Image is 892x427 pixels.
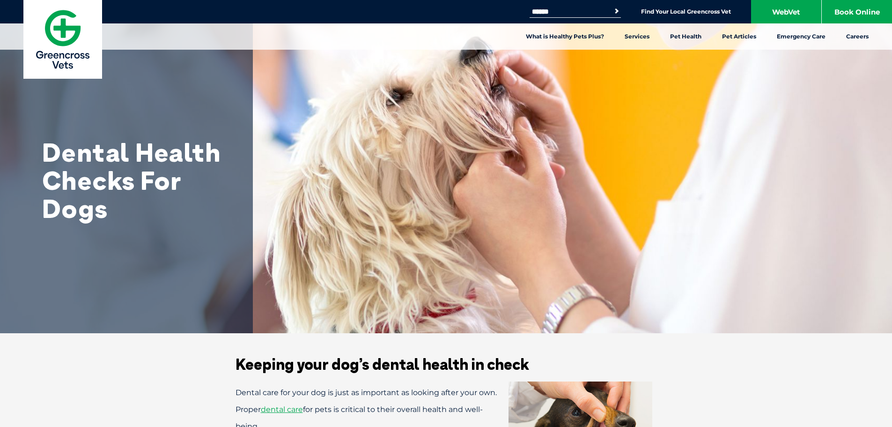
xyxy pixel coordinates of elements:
a: Services [614,23,660,50]
span: Keeping your dog’s dental health in check [236,355,529,374]
a: What is Healthy Pets Plus? [516,23,614,50]
button: Search [612,7,621,16]
h1: Dental Health Checks For Dogs [42,138,229,223]
a: Find Your Local Greencross Vet [641,8,731,15]
a: Careers [836,23,879,50]
span: Dental care for your dog is just as important as looking after your own. Proper [236,388,497,414]
a: Emergency Care [767,23,836,50]
a: dental care [261,405,303,414]
a: Pet Health [660,23,712,50]
a: Pet Articles [712,23,767,50]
